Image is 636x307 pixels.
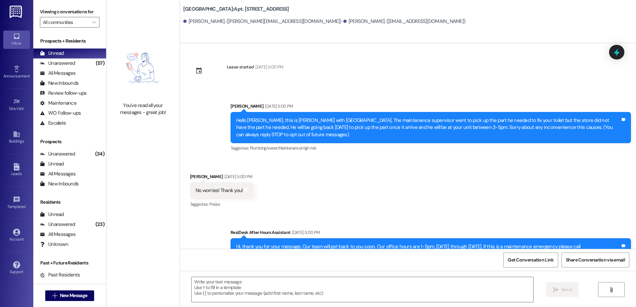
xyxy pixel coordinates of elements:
div: [PERSON_NAME]. ([EMAIL_ADDRESS][DOMAIN_NAME]) [343,18,466,25]
div: Unknown [40,241,68,248]
button: Send [546,282,578,297]
div: WO Follow-ups [40,110,81,117]
i:  [52,293,57,298]
div: Prospects [33,138,106,145]
div: Maintenance [40,100,77,107]
div: Hi, thank you for your message. Our team will get back to you soon. Our office hours are 1-5pm, [... [236,243,620,257]
button: Get Conversation Link [503,253,558,267]
div: Prospects + Residents [33,38,106,45]
div: Unread [40,211,64,218]
div: [DATE] 5:00 PM [223,173,252,180]
div: [DATE] 5:00 PM [263,103,293,110]
div: Escalate [40,120,66,127]
a: Support [3,259,30,277]
div: Unanswered [40,60,75,67]
div: [DATE] 5:00 PM [254,63,283,70]
span: Maintenance , [278,145,301,151]
b: [GEOGRAPHIC_DATA]: Apt. [STREET_ADDRESS] [183,6,289,13]
span: • [30,73,31,77]
div: Tagged as: [231,143,631,153]
div: ResiDesk After Hours Assistant [231,229,631,238]
img: empty-state [114,37,172,99]
span: Send [561,286,571,293]
span: Get Conversation Link [508,256,554,263]
i:  [609,287,614,292]
div: All Messages [40,231,76,238]
input: All communities [43,17,89,28]
span: New Message [60,292,87,299]
div: No worries! Thank you! [196,187,243,194]
span: Praise [209,201,220,207]
span: • [24,105,25,110]
div: Lease started [227,63,254,70]
a: Buildings [3,129,30,147]
div: Unanswered [40,151,75,157]
div: All Messages [40,170,76,177]
a: Site Visit • [3,96,30,114]
label: Viewing conversations for [40,7,99,17]
div: New Inbounds [40,80,79,87]
span: Share Conversation via email [566,256,625,263]
div: [DATE] 5:00 PM [290,229,320,236]
button: New Message [45,290,94,301]
div: Unread [40,50,64,57]
div: Review follow-ups [40,90,86,97]
div: Residents [33,199,106,206]
div: New Inbounds [40,180,79,187]
img: ResiDesk Logo [10,6,23,18]
div: (23) [94,219,106,230]
span: Plumbing/water , [250,145,278,151]
div: Tagged as: [190,199,254,209]
div: Hello [PERSON_NAME], this is [PERSON_NAME] with [GEOGRAPHIC_DATA]. The maintenance supervisor wen... [236,117,620,138]
button: Share Conversation via email [561,253,629,267]
div: (57) [94,58,106,68]
a: Templates • [3,194,30,212]
div: [PERSON_NAME] [231,103,631,112]
i:  [92,20,96,25]
div: (34) [93,149,106,159]
span: • [26,203,27,208]
a: Inbox [3,31,30,49]
div: Past Residents [40,271,80,278]
div: Unanswered [40,221,75,228]
div: [PERSON_NAME]. ([PERSON_NAME][EMAIL_ADDRESS][DOMAIN_NAME]) [183,18,342,25]
div: You've read all your messages - great job! [114,102,172,116]
a: Leads [3,161,30,179]
div: Past + Future Residents [33,259,106,266]
div: Unread [40,160,64,167]
div: [PERSON_NAME] [190,173,254,182]
span: High risk [301,145,316,151]
div: All Messages [40,70,76,77]
i:  [553,287,558,292]
a: Account [3,227,30,245]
